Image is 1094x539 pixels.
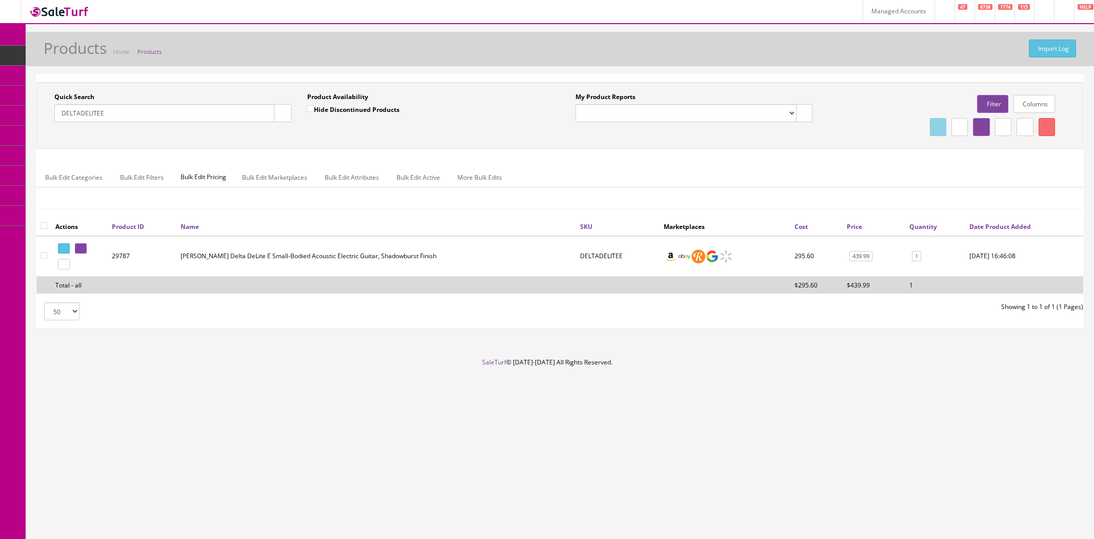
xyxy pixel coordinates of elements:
td: $439.99 [843,276,905,294]
a: Quantity [909,222,937,231]
a: Product ID [112,222,144,231]
img: google_shopping [705,249,719,263]
span: 1774 [998,4,1012,10]
a: Cost [794,222,808,231]
a: Bulk Edit Marketplaces [234,167,315,187]
img: walmart [719,249,733,263]
a: SaleTurf [482,358,506,367]
label: My Product Reports [575,92,635,102]
span: 47 [958,4,967,10]
span: 115 [1018,4,1030,10]
a: Price [847,222,862,231]
h1: Products [44,40,107,56]
div: Showing 1 to 1 of 1 (1 Pages) [560,302,1091,312]
td: $295.60 [790,276,843,294]
a: Name [181,222,199,231]
a: Bulk Edit Active [388,167,448,187]
a: Bulk Edit Filters [112,167,172,187]
td: Total - all [51,276,108,294]
input: Search [54,104,274,122]
a: Bulk Edit Categories [37,167,111,187]
a: 439.99 [849,251,872,262]
td: DELTADELITEE [576,236,660,277]
img: amazon [664,249,678,263]
label: Hide Discontinued Products [307,104,400,114]
td: 29787 [108,236,176,277]
img: SaleTurf [29,5,90,18]
th: Marketplaces [660,217,790,236]
span: HELP [1078,4,1093,10]
span: 6738 [978,4,992,10]
a: Home [113,48,129,55]
label: Quick Search [54,92,94,102]
label: Product Availability [307,92,368,102]
input: Hide Discontinued Products [307,105,314,112]
img: ebay [678,249,691,263]
td: 295.60 [790,236,843,277]
th: Actions [51,217,108,236]
a: Date Product Added [969,222,1031,231]
a: 1 [912,251,921,262]
a: Filter [977,95,1008,113]
a: Products [137,48,162,55]
a: SKU [580,222,592,231]
td: Alvarez Delta DeLite E Small-Bodied Acoustic Electric Guitar, Shadowburst Finish [176,236,576,277]
td: 1 [905,276,965,294]
a: Columns [1013,95,1055,113]
a: More Bulk Edits [449,167,510,187]
td: 2022-03-18 16:46:08 [965,236,1083,277]
img: reverb [691,249,705,263]
a: Import Log [1029,40,1076,57]
span: Bulk Edit Pricing [173,167,234,187]
a: Bulk Edit Attributes [316,167,387,187]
